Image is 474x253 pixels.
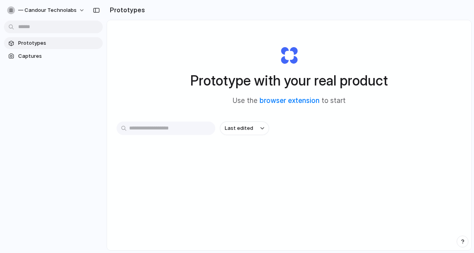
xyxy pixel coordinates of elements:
[225,124,253,132] span: Last edited
[233,96,346,106] span: Use the to start
[18,39,100,47] span: Prototypes
[220,122,269,135] button: Last edited
[18,6,77,14] span: — Candour Technolabs
[107,5,145,15] h2: Prototypes
[18,52,100,60] span: Captures
[4,37,103,49] a: Prototypes
[260,97,320,105] a: browser extension
[4,4,89,17] button: — Candour Technolabs
[190,70,388,91] h1: Prototype with your real product
[4,50,103,62] a: Captures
